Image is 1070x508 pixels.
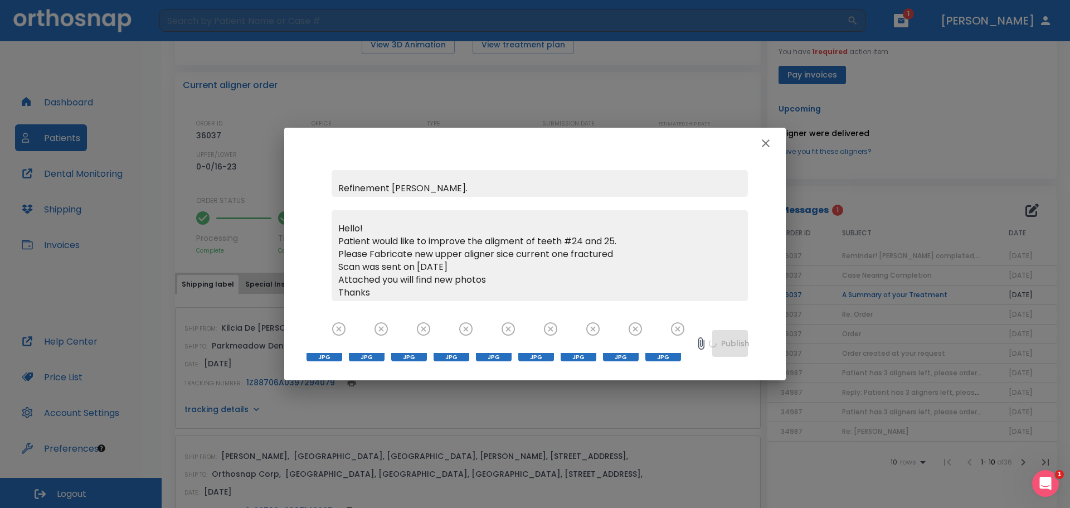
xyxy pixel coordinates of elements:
[476,353,512,361] span: JPG
[561,353,596,361] span: JPG
[645,353,681,361] span: JPG
[518,353,554,361] span: JPG
[332,170,748,197] input: Subject
[1032,470,1059,497] iframe: Intercom live chat
[338,222,741,299] textarea: Hello! Patient would like to improve the aligment of teeth #24 and 25. Please Fabricate new upper...
[349,353,385,361] span: JPG
[307,353,342,361] span: JPG
[434,353,469,361] span: JPG
[603,353,639,361] span: JPG
[1055,470,1064,479] span: 1
[391,353,427,361] span: JPG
